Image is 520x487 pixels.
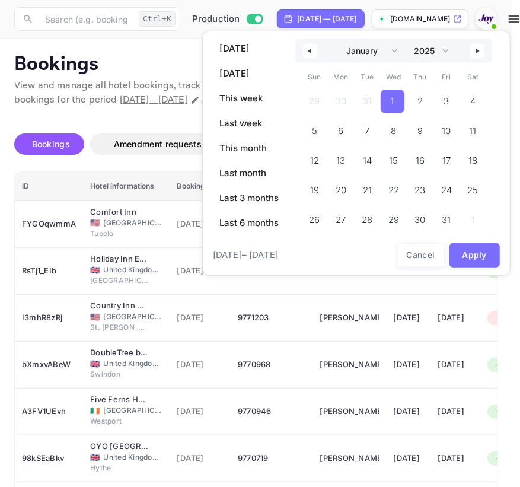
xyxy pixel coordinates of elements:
span: 8 [391,120,396,142]
span: 21 [363,180,372,201]
button: This week [212,88,286,109]
span: 16 [416,150,425,171]
button: 11 [460,116,486,140]
span: 9 [417,120,423,142]
button: 1 [381,87,407,110]
span: 24 [441,180,452,201]
span: 2 [417,91,423,112]
span: Fri [433,68,460,87]
span: 14 [363,150,372,171]
button: 24 [433,176,460,199]
button: 26 [301,205,328,229]
button: Cancel [397,243,445,268]
span: 10 [442,120,451,142]
span: 12 [310,150,319,171]
span: Sun [301,68,328,87]
button: 6 [328,116,355,140]
button: Last 6 months [212,213,286,233]
button: Apply [449,243,500,268]
button: 21 [354,176,381,199]
button: This month [212,138,286,158]
span: 26 [309,209,320,231]
button: Last week [212,113,286,133]
button: 9 [407,116,433,140]
span: 30 [415,209,426,231]
span: 19 [310,180,319,201]
button: 7 [354,116,381,140]
span: Thu [407,68,433,87]
button: 16 [407,146,433,170]
span: 1 [391,91,394,112]
button: 8 [381,116,407,140]
button: 14 [354,146,381,170]
button: 23 [407,176,433,199]
span: 22 [388,180,399,201]
button: Last 3 months [212,188,286,208]
span: 11 [470,120,477,142]
span: 20 [336,180,346,201]
button: 28 [354,205,381,229]
button: 15 [381,146,407,170]
span: 31 [442,209,451,231]
button: 31 [433,205,460,229]
span: 5 [312,120,317,142]
span: Sat [460,68,486,87]
span: 6 [338,120,343,142]
button: 13 [328,146,355,170]
button: Last month [212,163,286,183]
span: 23 [415,180,426,201]
span: 25 [468,180,478,201]
button: 17 [433,146,460,170]
span: 15 [389,150,398,171]
button: 3 [433,87,460,110]
button: [DATE] [212,39,286,59]
button: 27 [328,205,355,229]
button: 19 [301,176,328,199]
button: 30 [407,205,433,229]
button: 22 [381,176,407,199]
button: 5 [301,116,328,140]
button: 12 [301,146,328,170]
span: [DATE] – [DATE] [213,249,278,262]
button: 18 [460,146,486,170]
span: 27 [336,209,346,231]
span: Mon [328,68,355,87]
span: 18 [468,150,477,171]
span: 28 [362,209,372,231]
span: 17 [442,150,451,171]
button: 25 [460,176,486,199]
button: 20 [328,176,355,199]
button: 2 [407,87,433,110]
span: 4 [470,91,476,112]
span: 29 [388,209,399,231]
span: 13 [336,150,345,171]
button: 29 [381,205,407,229]
span: Tue [354,68,381,87]
span: 7 [365,120,369,142]
button: [DATE] [212,63,286,84]
button: 10 [433,116,460,140]
span: 3 [444,91,449,112]
span: Wed [381,68,407,87]
button: 4 [460,87,486,110]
